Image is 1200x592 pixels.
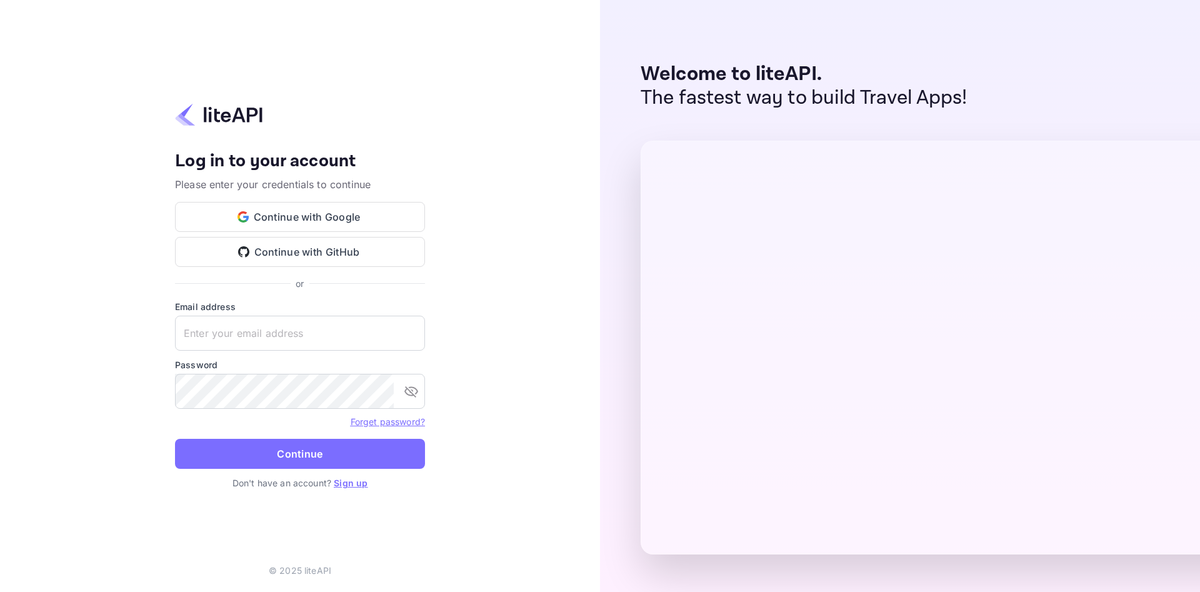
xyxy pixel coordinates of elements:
a: Sign up [334,478,367,488]
img: liteapi [175,103,262,127]
p: Welcome to liteAPI. [641,63,967,86]
h4: Log in to your account [175,151,425,173]
a: Forget password? [351,416,425,427]
label: Password [175,358,425,371]
button: toggle password visibility [399,379,424,404]
label: Email address [175,300,425,313]
button: Continue with GitHub [175,237,425,267]
p: or [296,277,304,290]
p: Please enter your credentials to continue [175,177,425,192]
input: Enter your email address [175,316,425,351]
p: © 2025 liteAPI [269,564,331,577]
button: Continue [175,439,425,469]
a: Forget password? [351,415,425,428]
button: Continue with Google [175,202,425,232]
p: Don't have an account? [175,476,425,489]
p: The fastest way to build Travel Apps! [641,86,967,110]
